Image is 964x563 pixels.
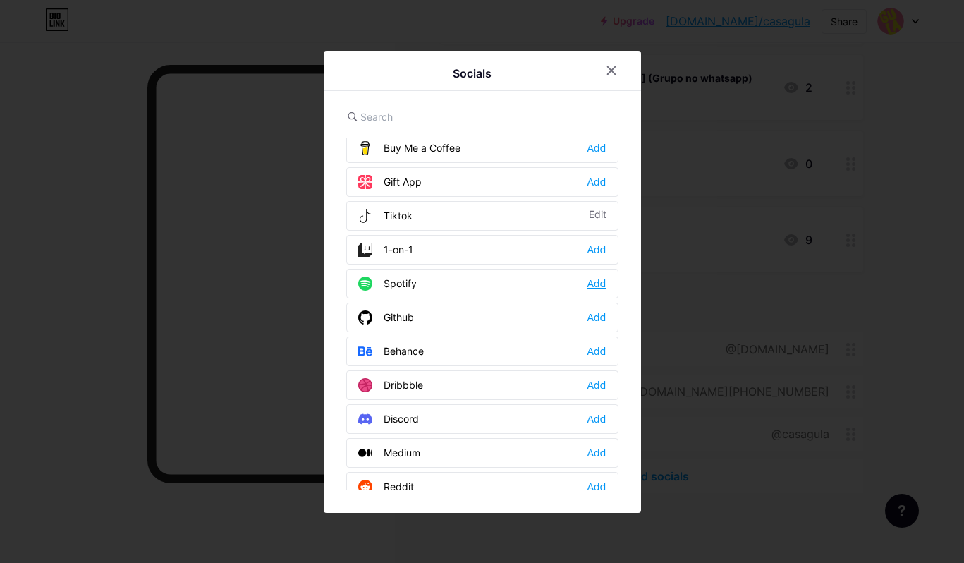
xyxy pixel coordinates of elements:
div: Medium [358,446,420,460]
div: Add [587,175,606,189]
div: Add [587,480,606,494]
div: Add [587,344,606,358]
div: Edit [589,209,606,223]
div: Tiktok [358,209,413,223]
div: Add [587,141,606,155]
div: Buy Me a Coffee [358,141,460,155]
div: Add [587,446,606,460]
div: Spotify [358,277,417,291]
div: Socials [453,65,492,82]
input: Search [360,109,516,124]
div: Gift App [358,175,422,189]
div: Github [358,310,414,325]
div: Reddit [358,480,414,494]
div: 1-on-1 [358,243,413,257]
div: Add [587,412,606,426]
div: Behance [358,344,424,358]
div: Dribbble [358,378,423,392]
div: Add [587,378,606,392]
div: Add [587,243,606,257]
div: Discord [358,412,419,426]
div: Add [587,277,606,291]
div: Add [587,310,606,325]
